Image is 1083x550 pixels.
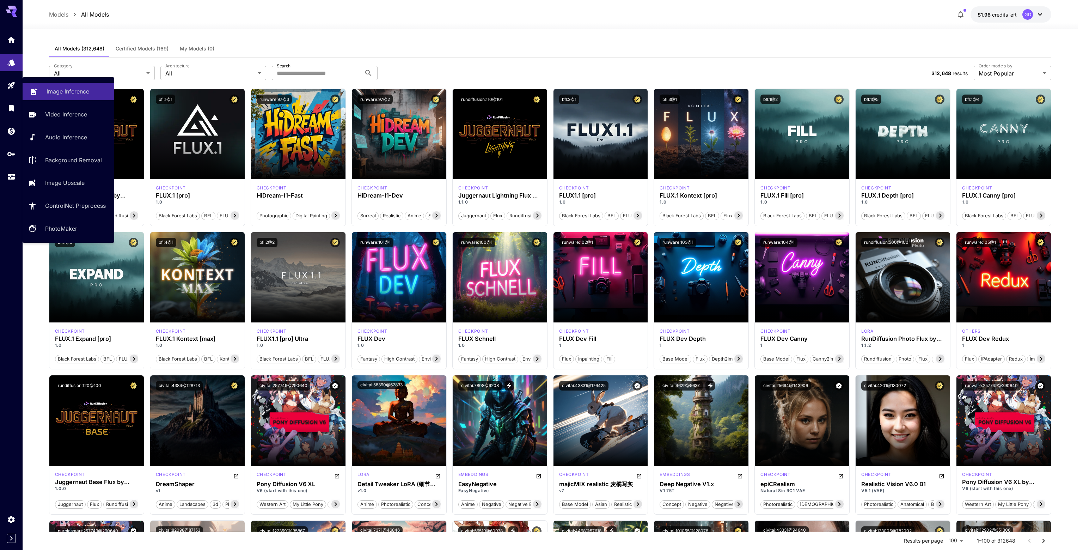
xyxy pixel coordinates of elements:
[458,381,502,391] button: civitai:7808@9208
[660,185,690,191] div: FLUX.1 Kontext [pro]
[257,185,287,191] p: checkpoint
[935,238,944,247] button: Certified Model – Vetted for best performance and includes a commercial license.
[257,192,340,199] div: HiDream-I1-Fast
[491,212,505,219] span: flux
[87,501,102,508] span: flux
[536,471,541,480] button: Open in CivitAI
[479,501,504,508] span: negative
[962,185,992,191] div: fluxpro
[1036,381,1045,391] button: Verified working
[1036,238,1045,247] button: Certified Model – Vetted for best performance and includes a commercial license.
[962,238,999,247] button: runware:105@1
[996,501,1031,508] span: my little pony
[760,328,790,334] div: FLUX.1 D
[862,212,905,219] span: Black Forest Labs
[419,356,452,363] span: Environment
[660,356,691,363] span: Base model
[559,381,608,391] button: civitai:43331@176425
[1006,356,1025,363] span: Redux
[660,501,684,508] span: concept
[458,238,495,247] button: runware:100@1
[357,185,387,191] p: checkpoint
[932,356,944,363] span: pro
[760,185,790,191] div: fluxpro
[660,95,680,104] button: bfl:3@1
[660,336,743,342] div: FLUX Dev Depth
[806,212,820,219] span: BFL
[334,471,340,480] button: Open in CivitAI
[1036,95,1045,104] button: Certified Model – Vetted for best performance and includes a commercial license.
[156,381,203,391] button: civitai:4384@128713
[760,381,811,391] button: civitai:25694@143906
[55,336,138,342] h3: FLUX.1 Expand [pro]
[257,356,300,363] span: Black Forest Labs
[559,526,604,536] button: civitai:4468@57618
[23,129,114,146] a: Audio Inference
[459,212,489,219] span: juggernaut
[257,381,310,391] button: civitai:257749@290640
[405,212,424,219] span: Anime
[604,356,615,363] span: Fill
[761,501,795,508] span: photorealistic
[559,336,642,342] h3: FLUX Dev Fill
[458,526,506,536] button: civitai:56519@60938
[632,238,642,247] button: Certified Model – Vetted for best performance and includes a commercial license.
[55,328,85,334] div: fluxpro
[55,526,121,536] button: purplesmart:257749@290640
[962,199,1045,205] p: 1.0
[559,356,574,363] span: Flux
[129,526,138,536] button: Verified working
[23,151,114,169] a: Background Removal
[358,356,380,363] span: Fantasy
[458,336,541,342] div: FLUX Schnell
[559,95,579,104] button: bfl:2@1
[632,95,642,104] button: Certified Model – Vetted for best performance and includes a commercial license.
[935,526,944,536] button: Certified Model – Vetted for best performance and includes a commercial license.
[156,192,239,199] h3: FLUX.1 [pro]
[116,46,169,52] span: Certified Models (169)
[357,336,441,342] div: FLUX Dev
[47,87,89,96] p: Image Inference
[7,534,16,543] button: Expand sidebar
[156,356,200,363] span: Black Forest Labs
[458,192,541,199] h3: Juggernaut Lightning Flux by RunDiffusion
[607,526,617,536] button: View trigger words
[532,526,541,536] button: Certified Model – Vetted for best performance and includes a commercial license.
[217,356,239,363] span: Kontext
[605,212,618,219] span: BFL
[760,526,809,534] button: civitai:43331@94640
[7,150,16,158] div: API Keys
[45,179,85,187] p: Image Upscale
[576,356,602,363] span: Inpainting
[935,95,944,104] button: Certified Model – Vetted for best performance and includes a commercial license.
[458,185,488,191] div: FLUX.1 D
[23,106,114,123] a: Video Inference
[907,212,920,219] span: BFL
[861,328,873,334] p: lora
[156,336,239,342] h3: FLUX.1 Kontext [max]
[898,501,926,508] span: anatomical
[357,192,441,199] h3: HiDream-I1-Dev
[357,328,387,334] p: checkpoint
[7,58,16,67] div: Models
[54,63,73,69] label: Category
[834,238,844,247] button: Certified Model – Vetted for best performance and includes a commercial license.
[1033,501,1064,508] span: base model
[55,356,99,363] span: Black Forest Labs
[257,328,287,334] div: fluxultra
[330,381,340,391] button: Verified working
[861,238,911,247] button: rundiffusion:500@100
[202,212,215,219] span: BFL
[357,526,403,534] button: civitai:7371@46846
[953,70,968,76] span: results
[459,501,477,508] span: anime
[760,336,844,342] h3: FLUX Dev Canny
[861,381,909,391] button: civitai:4201@130072
[230,95,239,104] button: Certified Model – Vetted for best performance and includes a commercial license.
[415,501,439,508] span: concept
[156,328,186,334] p: checkpoint
[358,212,378,219] span: Surreal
